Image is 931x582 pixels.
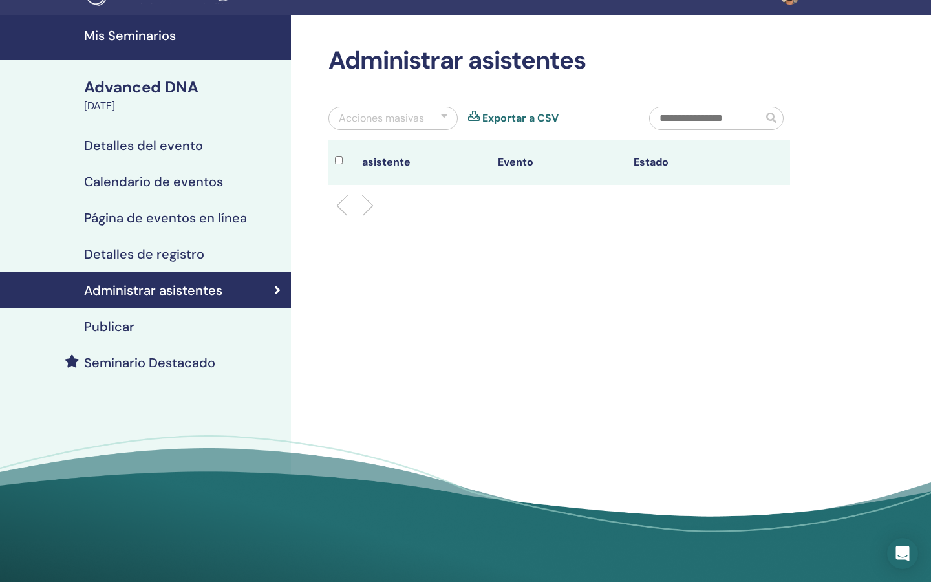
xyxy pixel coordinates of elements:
th: Evento [491,140,627,185]
h2: Administrar asistentes [328,46,790,76]
th: asistente [356,140,491,185]
h4: Detalles de registro [84,246,204,262]
div: Open Intercom Messenger [887,538,918,569]
h4: Página de eventos en línea [84,210,247,226]
a: Exportar a CSV [482,111,559,126]
h4: Publicar [84,319,134,334]
h4: Calendario de eventos [84,174,223,189]
h4: Administrar asistentes [84,283,222,298]
h4: Seminario Destacado [84,355,215,371]
h4: Detalles del evento [84,138,203,153]
a: Advanced DNA[DATE] [76,76,291,114]
div: Acciones masivas [339,111,424,126]
div: Advanced DNA [84,76,283,98]
div: [DATE] [84,98,283,114]
th: Estado [627,140,763,185]
h4: Mis Seminarios [84,28,283,43]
